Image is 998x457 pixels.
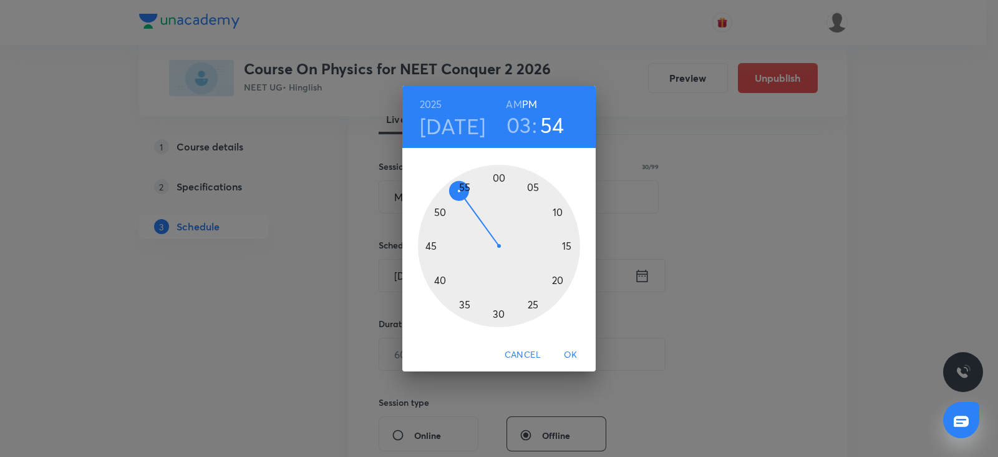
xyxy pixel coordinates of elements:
[506,112,531,138] button: 03
[556,347,586,363] span: OK
[532,112,537,138] h3: :
[506,96,521,113] button: AM
[420,96,442,113] button: 2025
[522,96,537,113] button: PM
[420,113,486,139] button: [DATE]
[505,347,541,363] span: Cancel
[551,343,591,366] button: OK
[500,343,546,366] button: Cancel
[540,112,564,138] button: 54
